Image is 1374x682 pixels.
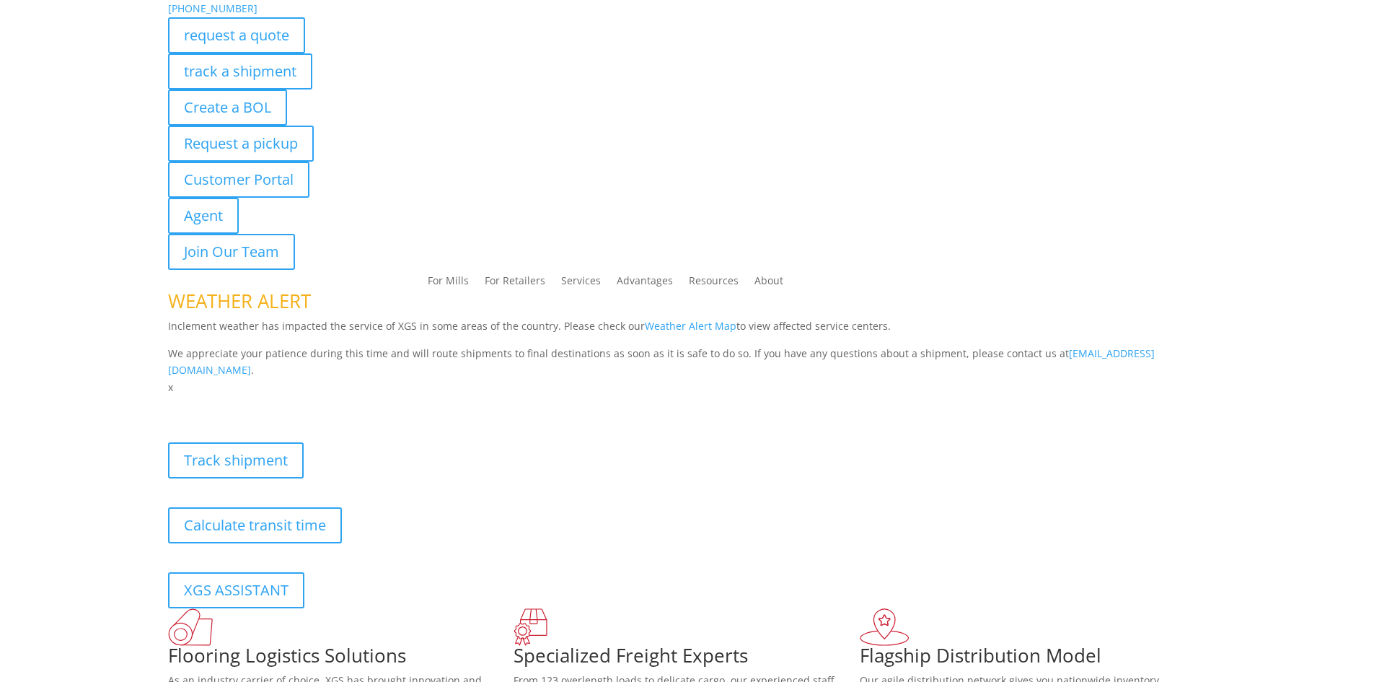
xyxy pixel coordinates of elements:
a: XGS ASSISTANT [168,572,304,608]
a: Resources [689,276,739,292]
a: Weather Alert Map [645,319,736,333]
a: Track shipment [168,442,304,478]
a: Calculate transit time [168,507,342,543]
span: WEATHER ALERT [168,288,311,314]
a: Create a BOL [168,89,287,126]
a: Customer Portal [168,162,309,198]
a: request a quote [168,17,305,53]
a: For Retailers [485,276,545,292]
h1: Specialized Freight Experts [514,646,860,672]
a: About [754,276,783,292]
img: xgs-icon-flagship-distribution-model-red [860,608,910,646]
b: Visibility, transparency, and control for your entire supply chain. [168,398,490,412]
a: For Mills [428,276,469,292]
a: Agent [168,198,239,234]
h1: Flooring Logistics Solutions [168,646,514,672]
a: Request a pickup [168,126,314,162]
a: track a shipment [168,53,312,89]
a: [PHONE_NUMBER] [168,1,257,15]
p: x [168,379,1207,396]
a: Advantages [617,276,673,292]
p: Inclement weather has impacted the service of XGS in some areas of the country. Please check our ... [168,318,1207,345]
img: xgs-icon-focused-on-flooring-red [514,608,547,646]
img: xgs-icon-total-supply-chain-intelligence-red [168,608,213,646]
h1: Flagship Distribution Model [860,646,1206,672]
a: Join Our Team [168,234,295,270]
a: Services [561,276,601,292]
p: We appreciate your patience during this time and will route shipments to final destinations as so... [168,345,1207,380]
